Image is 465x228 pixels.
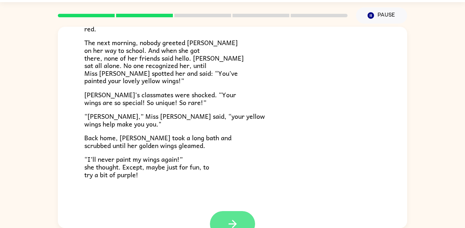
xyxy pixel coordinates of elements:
span: “I’ll never paint my wings again!” she thought. Except, maybe just for fun, to try a bit of purple! [84,154,209,179]
span: The next morning, nobody greeted [PERSON_NAME] on her way to school. And when she got there, none... [84,37,244,86]
button: Pause [356,7,407,24]
span: [PERSON_NAME]'s classmates were shocked. “Your wings are so special! So unique! So rare!” [84,90,236,107]
span: Back home, [PERSON_NAME] took a long bath and scrubbed until her golden wings gleamed. [84,133,231,150]
span: “[PERSON_NAME],” Miss [PERSON_NAME] said, “your yellow wings help make you you." [84,111,265,129]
